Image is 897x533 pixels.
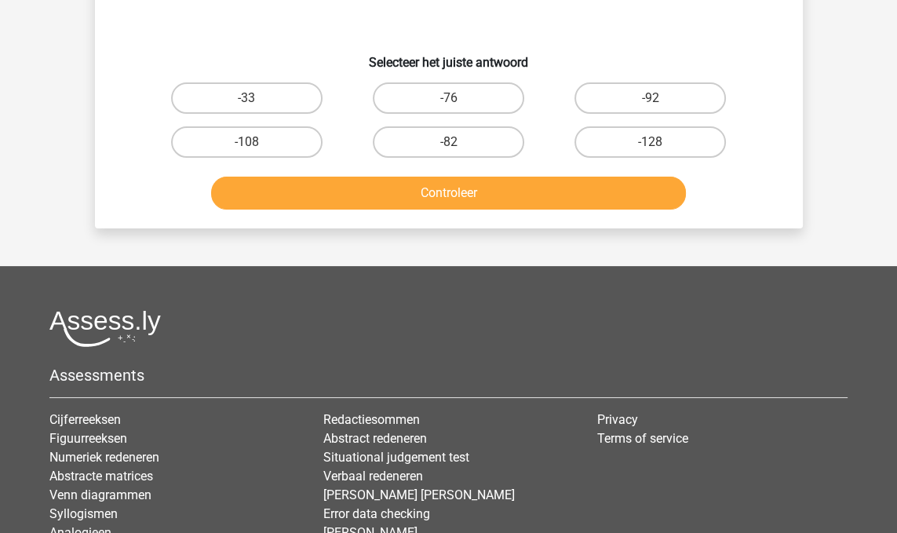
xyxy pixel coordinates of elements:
[323,487,515,502] a: [PERSON_NAME] [PERSON_NAME]
[323,412,420,427] a: Redactiesommen
[373,126,524,158] label: -82
[49,487,151,502] a: Venn diagrammen
[597,412,638,427] a: Privacy
[49,506,118,521] a: Syllogismen
[120,42,778,70] h6: Selecteer het juiste antwoord
[574,82,726,114] label: -92
[211,177,686,210] button: Controleer
[49,412,121,427] a: Cijferreeksen
[171,82,323,114] label: -33
[49,366,848,385] h5: Assessments
[49,469,153,484] a: Abstracte matrices
[574,126,726,158] label: -128
[49,431,127,446] a: Figuurreeksen
[171,126,323,158] label: -108
[373,82,524,114] label: -76
[323,469,423,484] a: Verbaal redeneren
[49,450,159,465] a: Numeriek redeneren
[49,310,161,347] img: Assessly logo
[597,431,688,446] a: Terms of service
[323,431,427,446] a: Abstract redeneren
[323,450,469,465] a: Situational judgement test
[323,506,430,521] a: Error data checking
